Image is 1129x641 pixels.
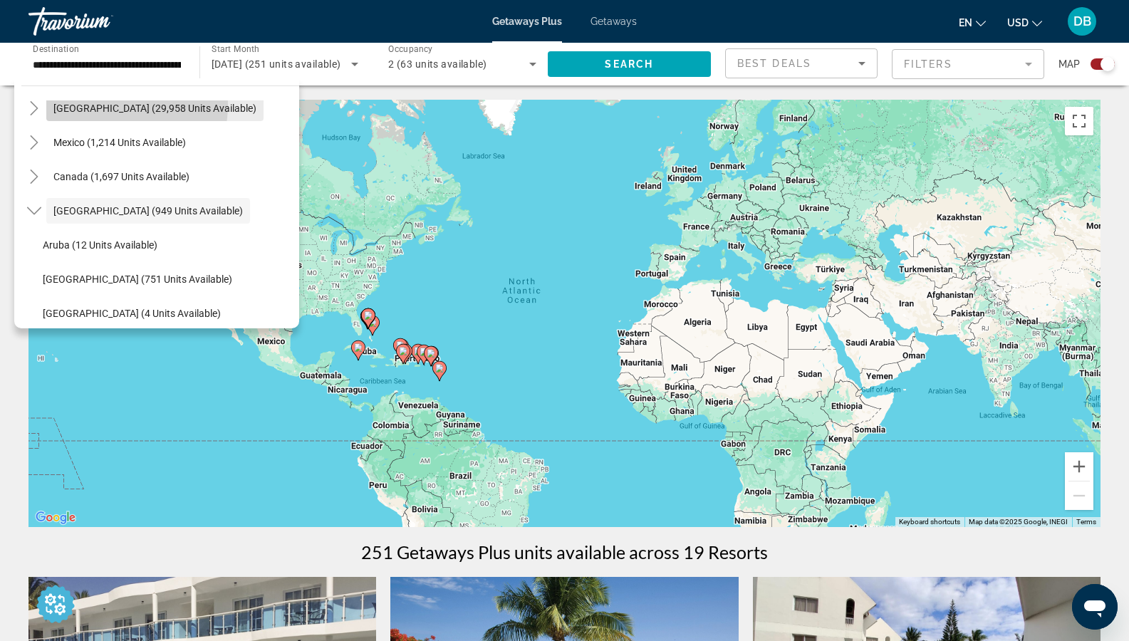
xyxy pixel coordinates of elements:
[1072,584,1118,630] iframe: Button to launch messaging window
[1065,481,1093,510] button: Zoom out
[43,273,232,285] span: [GEOGRAPHIC_DATA] (751 units available)
[605,58,653,70] span: Search
[899,517,960,527] button: Keyboard shortcuts
[388,44,433,54] span: Occupancy
[32,509,79,527] a: Open this area in Google Maps (opens a new window)
[46,198,250,224] button: [GEOGRAPHIC_DATA] (949 units available)
[1063,6,1101,36] button: User Menu
[1065,107,1093,135] button: Toggle fullscreen view
[32,509,79,527] img: Google
[1073,14,1091,28] span: DB
[53,205,243,217] span: [GEOGRAPHIC_DATA] (949 units available)
[21,96,46,121] button: Toggle United States (29,958 units available)
[1007,17,1029,28] span: USD
[959,17,972,28] span: en
[21,165,46,189] button: Toggle Canada (1,697 units available)
[33,43,79,53] span: Destination
[969,518,1068,526] span: Map data ©2025 Google, INEGI
[212,58,341,70] span: [DATE] (251 units available)
[53,103,256,114] span: [GEOGRAPHIC_DATA] (29,958 units available)
[361,541,768,563] h1: 251 Getaways Plus units available across 19 Resorts
[1007,12,1042,33] button: Change currency
[212,44,259,54] span: Start Month
[959,12,986,33] button: Change language
[388,58,487,70] span: 2 (63 units available)
[492,16,562,27] a: Getaways Plus
[737,55,865,72] mat-select: Sort by
[737,58,811,69] span: Best Deals
[892,48,1044,80] button: Filter
[21,130,46,155] button: Toggle Mexico (1,214 units available)
[548,51,712,77] button: Search
[21,199,46,224] button: Toggle Caribbean & Atlantic Islands (949 units available)
[28,3,171,40] a: Travorium
[1065,452,1093,481] button: Zoom in
[43,308,221,319] span: [GEOGRAPHIC_DATA] (4 units available)
[46,95,264,121] button: [GEOGRAPHIC_DATA] (29,958 units available)
[46,130,193,155] button: Mexico (1,214 units available)
[53,171,189,182] span: Canada (1,697 units available)
[1058,54,1080,74] span: Map
[43,239,157,251] span: Aruba (12 units available)
[36,266,299,292] button: [GEOGRAPHIC_DATA] (751 units available)
[1076,518,1096,526] a: Terms (opens in new tab)
[53,137,186,148] span: Mexico (1,214 units available)
[590,16,637,27] a: Getaways
[36,232,299,258] button: Aruba (12 units available)
[46,164,197,189] button: Canada (1,697 units available)
[36,301,299,326] button: [GEOGRAPHIC_DATA] (4 units available)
